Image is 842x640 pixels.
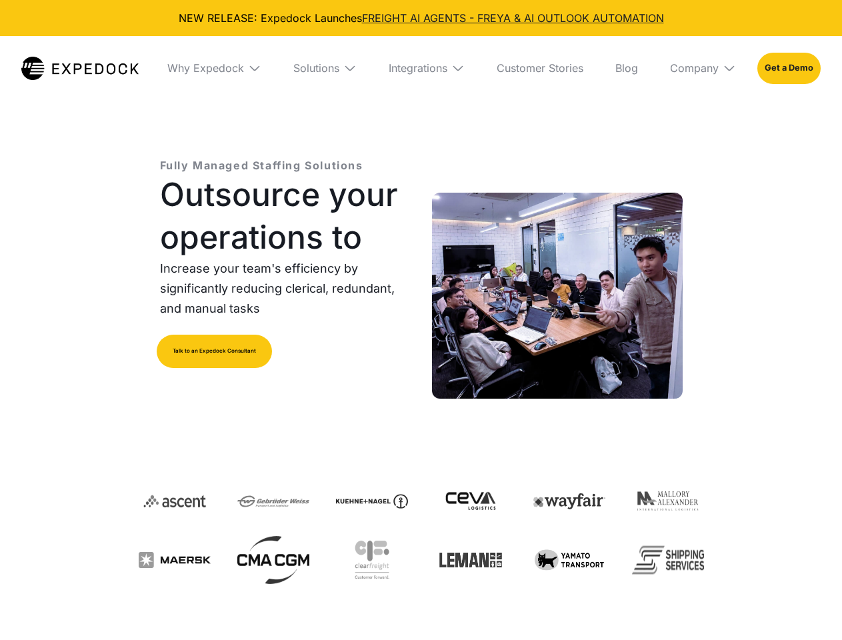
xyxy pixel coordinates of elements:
[160,157,363,173] p: Fully Managed Staffing Solutions
[293,61,339,75] div: Solutions
[167,61,244,75] div: Why Expedock
[670,61,719,75] div: Company
[389,61,447,75] div: Integrations
[11,11,831,25] div: NEW RELEASE: Expedock Launches
[757,53,821,83] a: Get a Demo
[659,36,747,100] div: Company
[486,36,594,100] a: Customer Stories
[605,36,649,100] a: Blog
[362,11,664,25] a: FREIGHT AI AGENTS - FREYA & AI OUTLOOK AUTOMATION
[160,259,411,319] p: Increase your team's efficiency by significantly reducing clerical, redundant, and manual tasks
[157,36,272,100] div: Why Expedock
[378,36,475,100] div: Integrations
[160,173,411,259] h1: Outsource your operations to
[283,36,367,100] div: Solutions
[157,335,272,368] a: Talk to an Expedock Consultant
